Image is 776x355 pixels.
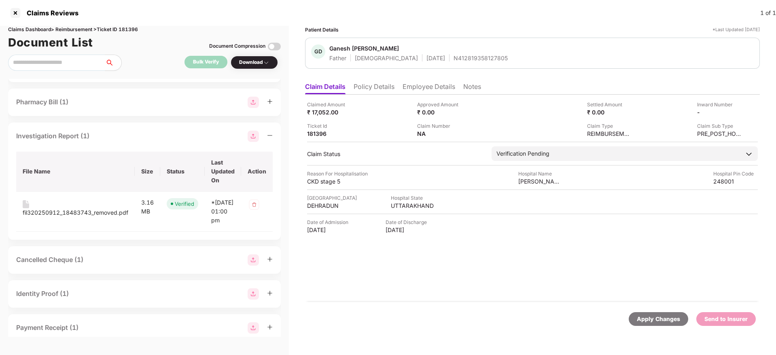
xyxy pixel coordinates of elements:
[141,198,154,216] div: 3.16 MB
[307,226,352,234] div: [DATE]
[248,97,259,108] img: svg+xml;base64,PHN2ZyBpZD0iR3JvdXBfMjg4MTMiIGRhdGEtbmFtZT0iR3JvdXAgMjg4MTMiIHhtbG5zPSJodHRwOi8vd3...
[760,8,776,17] div: 1 of 1
[175,200,194,208] div: Verified
[268,40,281,53] img: svg+xml;base64,PHN2ZyBpZD0iVG9nZ2xlLTMyeDMyIiB4bWxucz0iaHR0cDovL3d3dy53My5vcmcvMjAwMC9zdmciIHdpZH...
[587,122,632,130] div: Claim Type
[391,202,435,209] div: UTTARAKHAND
[587,108,632,116] div: ₹ 0.00
[105,59,121,66] span: search
[16,131,89,141] div: Investigation Report (1)
[241,152,273,192] th: Action
[211,198,235,225] div: *[DATE] 01:00 pm
[587,130,632,137] div: REIMBURSEMENT
[329,54,346,62] div: Father
[391,194,435,202] div: Hospital State
[16,152,135,192] th: File Name
[248,131,259,142] img: svg+xml;base64,PHN2ZyBpZD0iR3JvdXBfMjg4MTMiIGRhdGEtbmFtZT0iR3JvdXAgMjg4MTMiIHhtbG5zPSJodHRwOi8vd3...
[193,58,219,66] div: Bulk Verify
[307,202,352,209] div: DEHRADUN
[704,315,748,323] div: Send to Insurer
[713,170,758,177] div: Hospital Pin Code
[712,26,760,34] div: *Last Updated [DATE]
[267,324,273,330] span: plus
[22,9,78,17] div: Claims Reviews
[23,208,128,217] div: fil320250912_18483743_removed.pdf
[587,101,632,108] div: Settled Amount
[267,256,273,262] span: plus
[307,177,352,185] div: CKD stage 5
[307,194,357,202] div: [GEOGRAPHIC_DATA]
[239,59,269,66] div: Download
[637,315,680,323] div: Apply Changes
[16,255,83,265] div: Cancelled Cheque (1)
[386,226,430,234] div: [DATE]
[307,122,352,130] div: Ticket Id
[386,218,430,226] div: Date of Discharge
[307,108,352,116] div: ₹ 17,052.00
[518,170,563,177] div: Hospital Name
[745,150,753,158] img: downArrowIcon
[697,101,742,108] div: Inward Number
[248,198,261,211] img: svg+xml;base64,PHN2ZyB4bWxucz0iaHR0cDovL3d3dy53My5vcmcvMjAwMC9zdmciIHdpZHRoPSIzMiIgaGVpZ2h0PSIzMi...
[403,82,455,94] li: Employee Details
[205,152,241,192] th: Last Updated On
[305,26,339,34] div: Patient Details
[417,108,462,116] div: ₹ 0.00
[209,42,265,50] div: Document Compression
[16,289,69,299] div: Identity Proof (1)
[311,44,325,59] div: GD
[267,290,273,296] span: plus
[417,122,462,130] div: Claim Number
[135,152,160,192] th: Size
[697,122,742,130] div: Claim Sub Type
[518,177,563,185] div: [PERSON_NAME] super speciality hospital and research center
[417,101,462,108] div: Approved Amount
[23,200,29,208] img: svg+xml;base64,PHN2ZyB4bWxucz0iaHR0cDovL3d3dy53My5vcmcvMjAwMC9zdmciIHdpZHRoPSIxNiIgaGVpZ2h0PSIyMC...
[713,177,758,185] div: 248001
[355,54,418,62] div: [DEMOGRAPHIC_DATA]
[329,44,399,52] div: Ganesh [PERSON_NAME]
[267,133,273,138] span: minus
[8,34,93,51] h1: Document List
[454,54,508,62] div: N412819358127805
[105,55,122,71] button: search
[248,288,259,300] img: svg+xml;base64,PHN2ZyBpZD0iR3JvdXBfMjg4MTMiIGRhdGEtbmFtZT0iR3JvdXAgMjg4MTMiIHhtbG5zPSJodHRwOi8vd3...
[697,130,742,137] div: PRE_POST_HOSPITALIZATION_REIMBURSEMENT
[248,254,259,266] img: svg+xml;base64,PHN2ZyBpZD0iR3JvdXBfMjg4MTMiIGRhdGEtbmFtZT0iR3JvdXAgMjg4MTMiIHhtbG5zPSJodHRwOi8vd3...
[307,130,352,137] div: 181396
[697,108,742,116] div: -
[307,170,368,177] div: Reason For Hospitalisation
[354,82,394,94] li: Policy Details
[263,59,269,66] img: svg+xml;base64,PHN2ZyBpZD0iRHJvcGRvd24tMzJ4MzIiIHhtbG5zPSJodHRwOi8vd3d3LnczLm9yZy8yMDAwL3N2ZyIgd2...
[496,149,549,158] div: Verification Pending
[307,101,352,108] div: Claimed Amount
[8,26,281,34] div: Claims Dashboard > Reimbursement > Ticket ID 181396
[417,130,462,137] div: NA
[160,152,205,192] th: Status
[307,218,352,226] div: Date of Admission
[16,97,68,107] div: Pharmacy Bill (1)
[248,322,259,334] img: svg+xml;base64,PHN2ZyBpZD0iR3JvdXBfMjg4MTMiIGRhdGEtbmFtZT0iR3JvdXAgMjg4MTMiIHhtbG5zPSJodHRwOi8vd3...
[305,82,346,94] li: Claim Details
[426,54,445,62] div: [DATE]
[463,82,481,94] li: Notes
[307,150,483,158] div: Claim Status
[16,323,78,333] div: Payment Receipt (1)
[267,99,273,104] span: plus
